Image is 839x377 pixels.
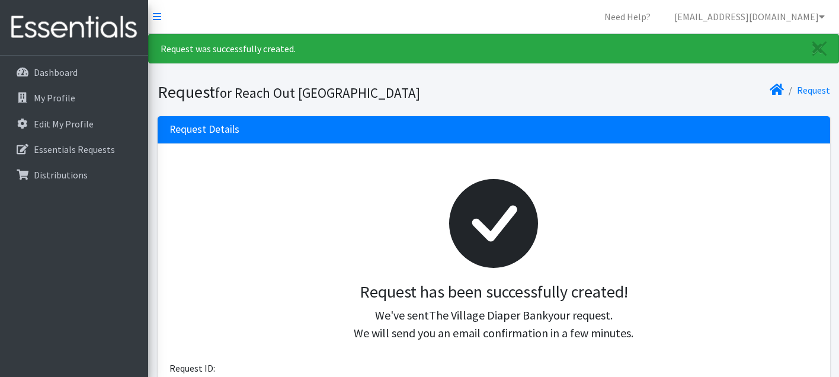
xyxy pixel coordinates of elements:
[5,86,143,110] a: My Profile
[5,138,143,161] a: Essentials Requests
[800,34,838,63] a: Close
[429,308,548,322] span: The Village Diaper Bank
[595,5,660,28] a: Need Help?
[179,306,809,342] p: We've sent your request. We will send you an email confirmation in a few minutes.
[169,362,215,374] span: Request ID:
[5,112,143,136] a: Edit My Profile
[34,118,94,130] p: Edit My Profile
[179,282,809,302] h3: Request has been successfully created!
[797,84,830,96] a: Request
[169,123,239,136] h3: Request Details
[34,143,115,155] p: Essentials Requests
[5,163,143,187] a: Distributions
[5,8,143,47] img: HumanEssentials
[665,5,834,28] a: [EMAIL_ADDRESS][DOMAIN_NAME]
[148,34,839,63] div: Request was successfully created.
[34,92,75,104] p: My Profile
[5,60,143,84] a: Dashboard
[34,169,88,181] p: Distributions
[34,66,78,78] p: Dashboard
[215,84,420,101] small: for Reach Out [GEOGRAPHIC_DATA]
[158,82,489,103] h1: Request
